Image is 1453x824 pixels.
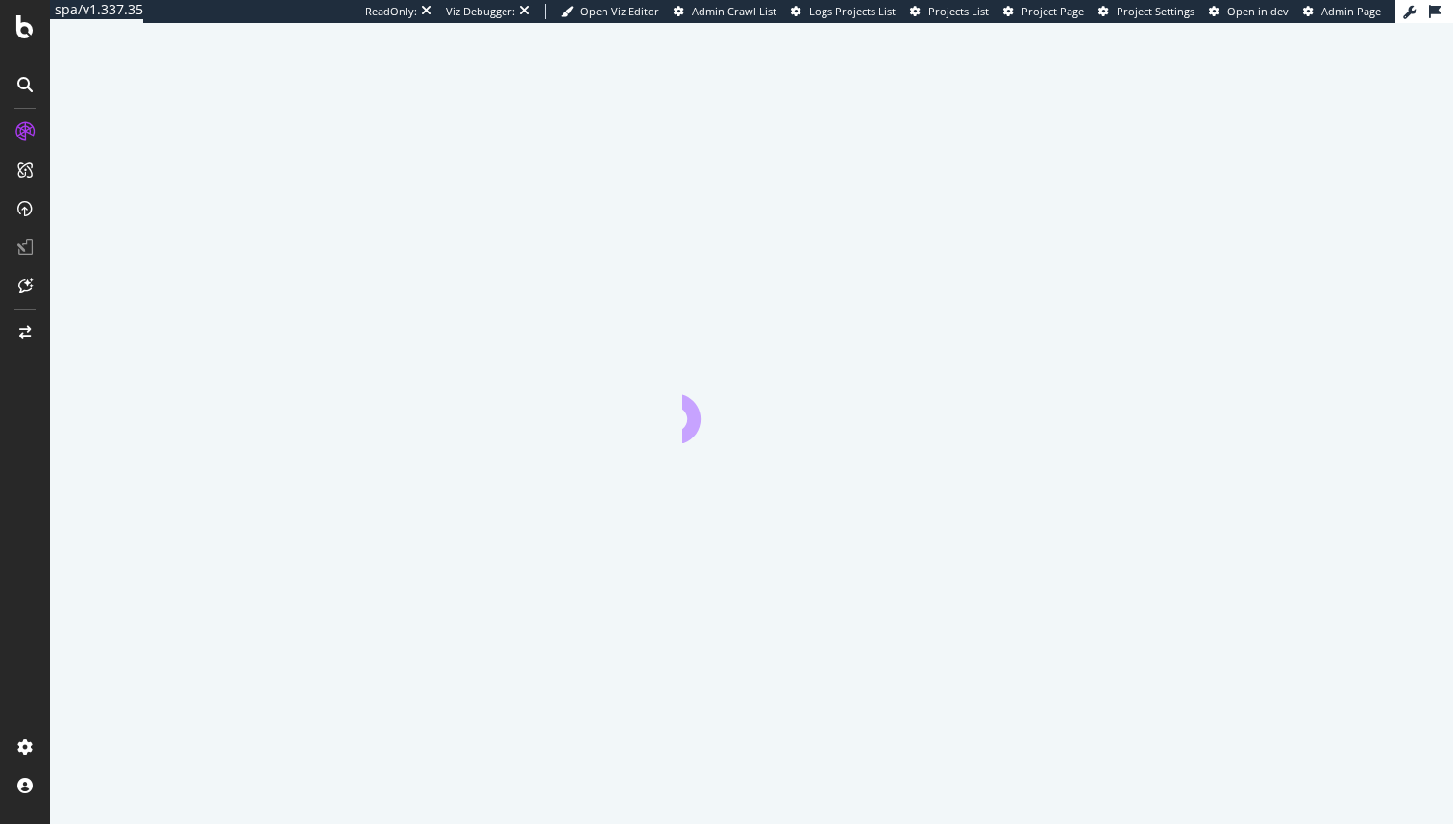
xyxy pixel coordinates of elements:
[928,4,989,18] span: Projects List
[446,4,515,19] div: Viz Debugger:
[561,4,659,19] a: Open Viz Editor
[692,4,776,18] span: Admin Crawl List
[791,4,896,19] a: Logs Projects List
[1003,4,1084,19] a: Project Page
[1227,4,1289,18] span: Open in dev
[1321,4,1381,18] span: Admin Page
[580,4,659,18] span: Open Viz Editor
[1209,4,1289,19] a: Open in dev
[1117,4,1194,18] span: Project Settings
[910,4,989,19] a: Projects List
[674,4,776,19] a: Admin Crawl List
[1022,4,1084,18] span: Project Page
[1098,4,1194,19] a: Project Settings
[809,4,896,18] span: Logs Projects List
[682,374,821,443] div: animation
[1303,4,1381,19] a: Admin Page
[365,4,417,19] div: ReadOnly:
